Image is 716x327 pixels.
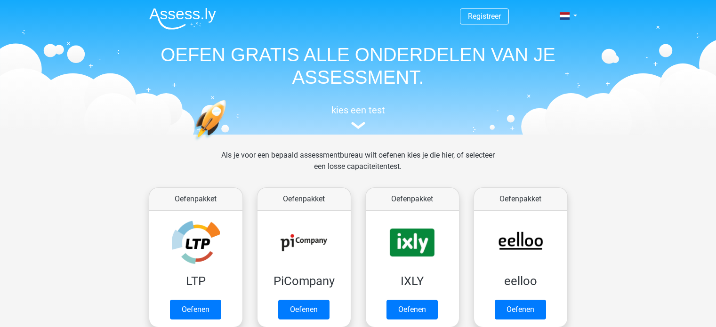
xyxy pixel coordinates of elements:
img: assessment [351,122,365,129]
a: kies een test [142,104,575,129]
a: Oefenen [170,300,221,319]
a: Oefenen [386,300,438,319]
a: Registreer [468,12,501,21]
img: oefenen [193,100,263,185]
h1: OEFEN GRATIS ALLE ONDERDELEN VAN JE ASSESSMENT. [142,43,575,88]
h5: kies een test [142,104,575,116]
div: Als je voor een bepaald assessmentbureau wilt oefenen kies je die hier, of selecteer een losse ca... [214,150,502,183]
img: Assessly [149,8,216,30]
a: Oefenen [495,300,546,319]
a: Oefenen [278,300,330,319]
